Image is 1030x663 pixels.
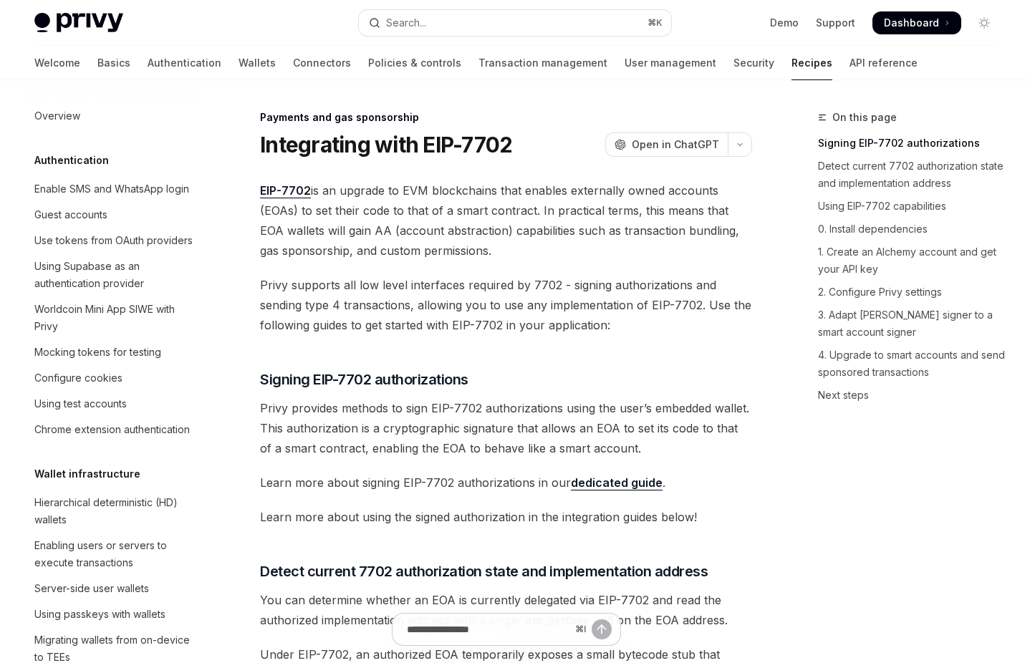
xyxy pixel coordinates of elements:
a: Chrome extension authentication [23,417,206,442]
a: Next steps [818,384,1007,407]
span: Dashboard [884,16,939,30]
a: Transaction management [478,46,607,80]
span: Open in ChatGPT [632,137,719,152]
span: Learn more about signing EIP-7702 authorizations in our . [260,473,752,493]
button: Open search [359,10,672,36]
a: Authentication [148,46,221,80]
input: Ask a question... [407,614,569,645]
div: Enable SMS and WhatsApp login [34,180,189,198]
a: Enable SMS and WhatsApp login [23,176,206,202]
a: 4. Upgrade to smart accounts and send sponsored transactions [818,344,1007,384]
button: Send message [592,619,612,639]
a: Policies & controls [368,46,461,80]
a: Dashboard [872,11,961,34]
a: Using EIP-7702 capabilities [818,195,1007,218]
div: Payments and gas sponsorship [260,110,752,125]
a: dedicated guide [571,475,663,490]
a: Worldcoin Mini App SIWE with Privy [23,296,206,339]
a: Configure cookies [23,365,206,391]
a: EIP-7702 [260,183,311,198]
div: Server-side user wallets [34,580,149,597]
a: Server-side user wallets [23,576,206,601]
a: Security [733,46,774,80]
span: Privy supports all low level interfaces required by 7702 - signing authorizations and sending typ... [260,275,752,335]
span: Privy provides methods to sign EIP-7702 authorizations using the user’s embedded wallet. This aut... [260,398,752,458]
a: Detect current 7702 authorization state and implementation address [818,155,1007,195]
a: Using Supabase as an authentication provider [23,253,206,296]
a: Support [816,16,855,30]
a: 3. Adapt [PERSON_NAME] signer to a smart account signer [818,304,1007,344]
div: Configure cookies [34,369,122,387]
a: Overview [23,103,206,129]
h5: Authentication [34,152,109,169]
button: Toggle dark mode [973,11,996,34]
div: Using Supabase as an authentication provider [34,258,198,292]
span: ⌘ K [648,17,663,29]
a: API reference [849,46,918,80]
a: Mocking tokens for testing [23,339,206,365]
a: Using passkeys with wallets [23,601,206,627]
span: You can determine whether an EOA is currently delegated via EIP-7702 and read the authorized impl... [260,590,752,630]
a: Basics [97,46,130,80]
a: 0. Install dependencies [818,218,1007,241]
a: Recipes [791,46,832,80]
h1: Integrating with EIP-7702 [260,132,512,158]
a: Wallets [239,46,276,80]
div: Overview [34,107,80,125]
a: Use tokens from OAuth providers [23,228,206,253]
span: On this page [832,109,897,126]
div: Chrome extension authentication [34,421,190,438]
a: Demo [770,16,799,30]
a: Enabling users or servers to execute transactions [23,533,206,576]
h5: Wallet infrastructure [34,465,140,483]
div: Worldcoin Mini App SIWE with Privy [34,301,198,335]
div: Using test accounts [34,395,127,412]
div: Mocking tokens for testing [34,344,161,361]
span: Learn more about using the signed authorization in the integration guides below! [260,507,752,527]
a: Guest accounts [23,202,206,228]
a: Using test accounts [23,391,206,417]
span: is an upgrade to EVM blockchains that enables externally owned accounts (EOAs) to set their code ... [260,180,752,261]
div: Hierarchical deterministic (HD) wallets [34,494,198,528]
div: Using passkeys with wallets [34,606,165,623]
div: Use tokens from OAuth providers [34,232,193,249]
button: Open in ChatGPT [605,132,728,157]
a: Connectors [293,46,351,80]
div: Guest accounts [34,206,107,223]
a: Welcome [34,46,80,80]
a: 1. Create an Alchemy account and get your API key [818,241,1007,281]
div: Search... [386,14,426,32]
a: User management [625,46,716,80]
span: Signing EIP-7702 authorizations [260,369,468,389]
a: 2. Configure Privy settings [818,281,1007,304]
span: Detect current 7702 authorization state and implementation address [260,561,708,581]
a: Signing EIP-7702 authorizations [818,132,1007,155]
div: Enabling users or servers to execute transactions [34,537,198,571]
a: Hierarchical deterministic (HD) wallets [23,490,206,533]
img: light logo [34,13,123,33]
